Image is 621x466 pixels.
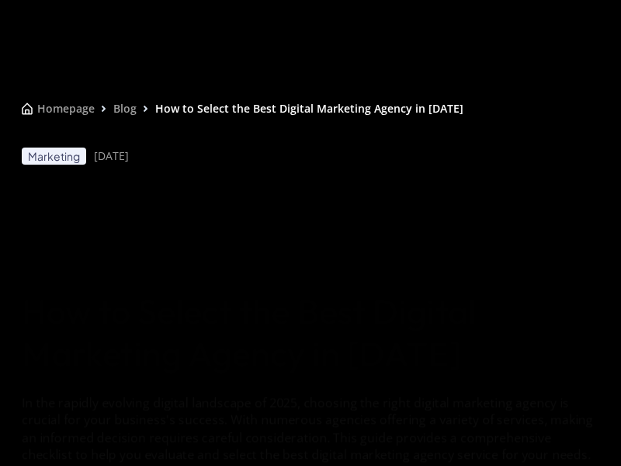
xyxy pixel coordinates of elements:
[22,291,599,375] h1: How to Select the Best Digital Marketing Agency in [DATE]
[22,101,95,116] a: Homepage
[113,101,137,116] a: Blog
[28,150,80,163] div: Marketing
[155,101,463,116] a: How to Select the Best Digital Marketing Agency in [DATE]
[94,148,129,164] div: [DATE]
[37,101,95,116] div: Homepage
[22,395,596,464] p: In the rapidly evolving digital landscape of 2025, choosing the right digital marketing agency is...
